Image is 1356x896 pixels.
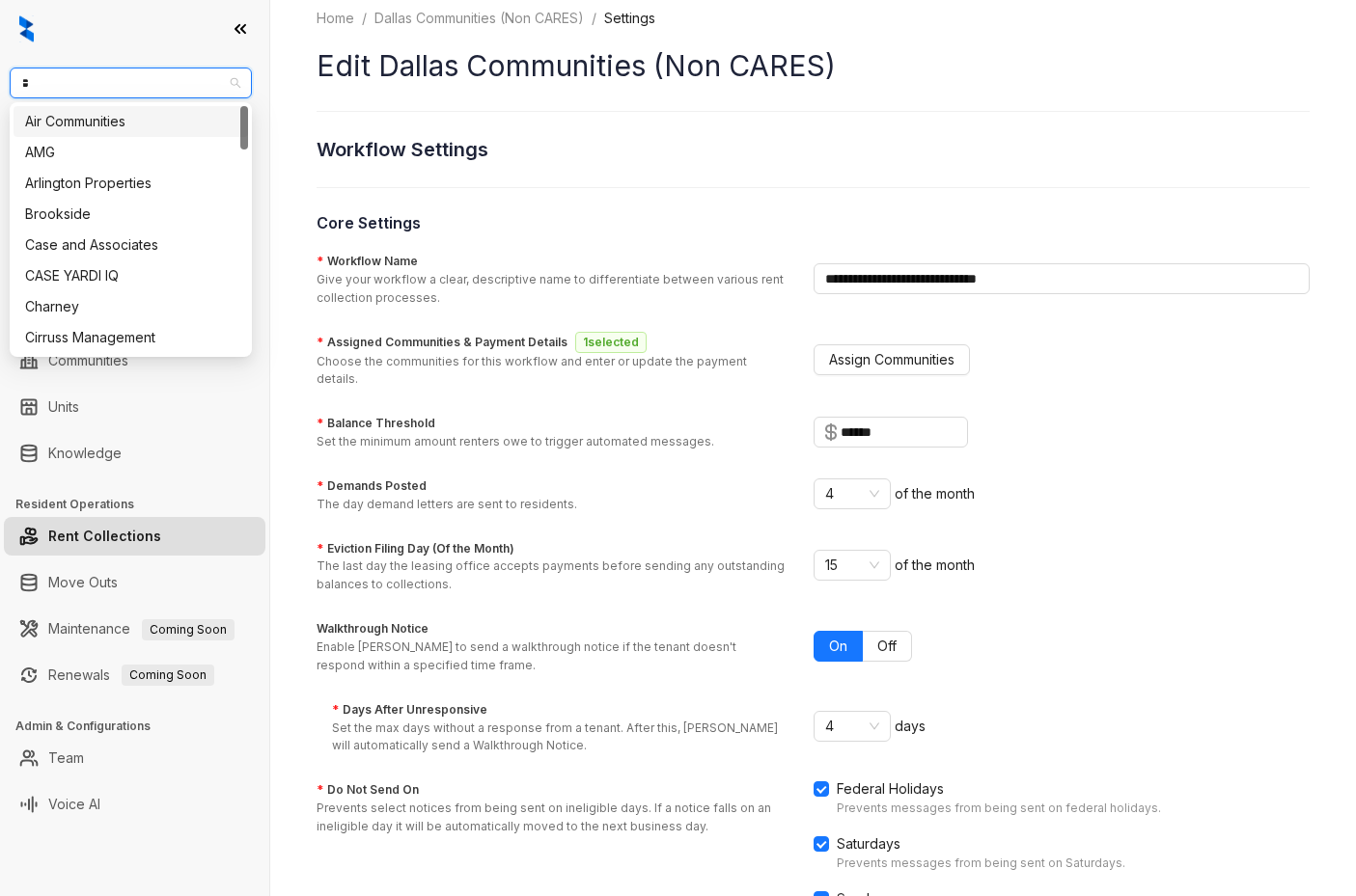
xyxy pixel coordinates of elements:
[48,563,118,602] a: Move Outs
[14,137,248,168] div: AMG
[895,718,926,734] span: days
[317,638,777,675] p: Enable [PERSON_NAME] to send a walkthrough notice if the tenant doesn't respond within a specifie...
[317,540,514,558] label: Eviction Filing Day (Of the Month)
[825,551,879,580] span: 15
[4,388,265,426] li: Units
[317,332,654,353] label: Assigned Communities & Payment Details
[4,656,265,694] li: Renewals
[14,106,248,137] div: Air Communities
[25,204,236,225] div: Brookside
[14,291,248,322] div: Charney
[25,173,236,194] div: Arlington Properties
[48,434,122,473] a: Knowledge
[317,135,1310,164] h2: Workflow Settings
[317,557,790,594] p: The last day the leasing office accepts payments before sending any outstanding balances to colle...
[604,8,655,29] li: Settings
[14,199,248,230] div: Brookside
[25,142,236,163] div: AMG
[814,344,970,375] button: Assign Communities
[317,477,427,496] label: Demands Posted
[317,44,1310,88] h1: Edit Dallas Communities (Non CARES)
[25,234,236,256] div: Case and Associates
[575,332,647,353] span: 1 selected
[371,8,588,29] a: Dallas Communities (Non CARES)
[313,8,358,29] a: Home
[4,610,265,648] li: Maintenance
[4,341,265,380] li: Communities
[317,211,1310,234] h3: Core Settings
[317,271,790,308] p: Give your workflow a clear, descriptive name to differentiate between various rent collection pro...
[895,485,975,502] span: of the month
[829,638,847,654] span: On
[48,785,100,824] a: Voice AI
[317,496,577,514] p: The day demand letters are sent to residents.
[4,517,265,556] li: Rent Collections
[317,433,714,451] p: Set the minimum amount renters owe to trigger automated messages.
[317,415,435,433] label: Balance Threshold
[317,353,777,390] p: Choose the communities for this workflow and enter or update the payment details.
[48,656,214,694] a: RenewalsComing Soon
[825,712,879,741] span: 4
[332,720,790,756] p: Set the max days without a response from a tenant. After this, [PERSON_NAME] will automatically s...
[15,718,269,735] h3: Admin & Configurations
[317,781,419,800] label: Do Not Send On
[4,563,265,602] li: Move Outs
[48,388,79,426] a: Units
[825,479,879,508] span: 4
[4,212,265,251] li: Leasing
[25,111,236,132] div: Air Communities
[332,701,487,720] label: Days After Unresponsive
[829,349,955,370] span: Assign Communities
[122,665,214,686] span: Coming Soon
[317,253,418,271] label: Workflow Name
[25,296,236,317] div: Charney
[25,265,236,286] div: CASE YARDI IQ
[142,619,235,640] span: Coming Soon
[362,8,367,29] li: /
[48,739,84,777] a: Team
[48,341,128,380] a: Communities
[592,8,596,29] li: /
[829,778,952,800] span: Federal Holidays
[829,833,908,855] span: Saturdays
[14,168,248,199] div: Arlington Properties
[19,15,34,42] img: logo
[14,230,248,260] div: Case and Associates
[837,800,1161,818] div: Prevents messages from being sent on federal holidays.
[4,785,265,824] li: Voice AI
[14,260,248,291] div: CASE YARDI IQ
[317,620,429,638] label: Walkthrough Notice
[21,68,240,97] span: Haus Group
[14,322,248,353] div: Cirruss Management
[4,739,265,777] li: Team
[15,496,269,513] h3: Resident Operations
[4,129,265,168] li: Leads
[4,434,265,473] li: Knowledge
[895,557,975,573] span: of the month
[877,638,897,654] span: Off
[837,855,1161,873] div: Prevents messages from being sent on Saturdays.
[4,258,265,297] li: Collections
[317,800,777,836] p: Prevents select notices from being sent on ineligible days. If a notice falls on an ineligible da...
[25,327,236,348] div: Cirruss Management
[48,517,161,556] a: Rent Collections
